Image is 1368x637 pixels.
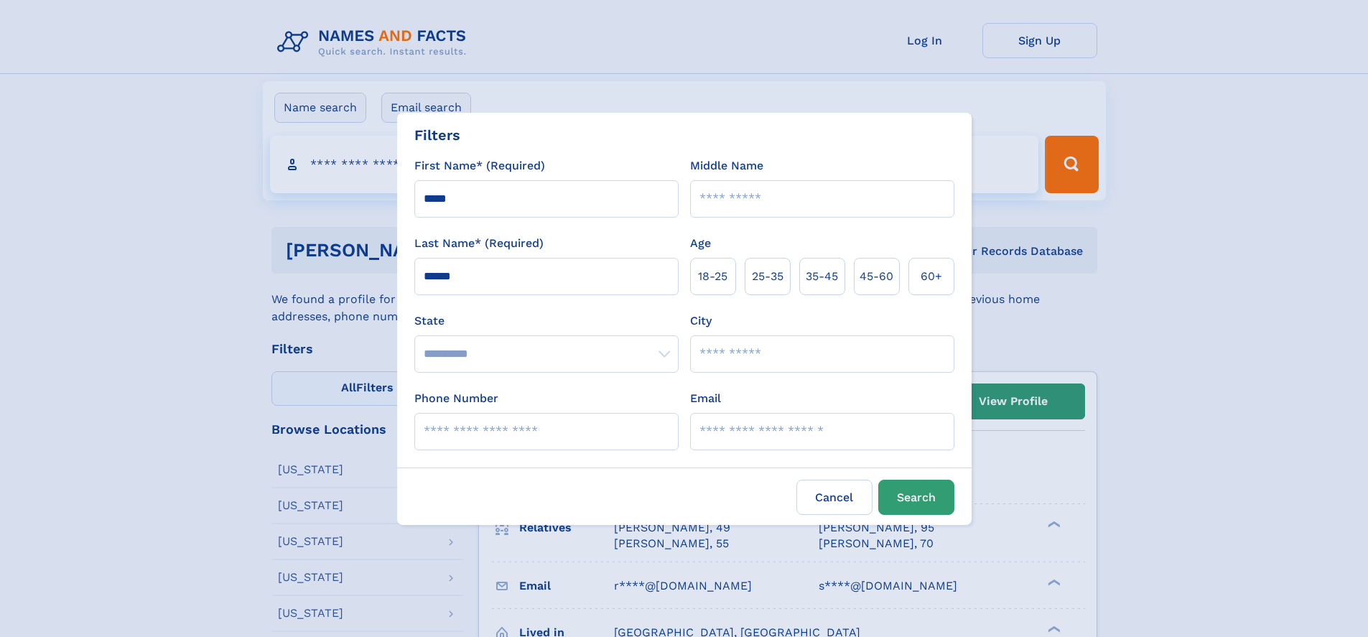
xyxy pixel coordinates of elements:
span: 25‑35 [752,268,783,285]
div: Filters [414,124,460,146]
span: 35‑45 [806,268,838,285]
label: Email [690,390,721,407]
label: City [690,312,712,330]
button: Search [878,480,954,515]
label: Last Name* (Required) [414,235,544,252]
span: 60+ [921,268,942,285]
label: Phone Number [414,390,498,407]
label: State [414,312,679,330]
label: Middle Name [690,157,763,175]
span: 18‑25 [698,268,727,285]
label: Age [690,235,711,252]
span: 45‑60 [860,268,893,285]
label: Cancel [796,480,873,515]
label: First Name* (Required) [414,157,545,175]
